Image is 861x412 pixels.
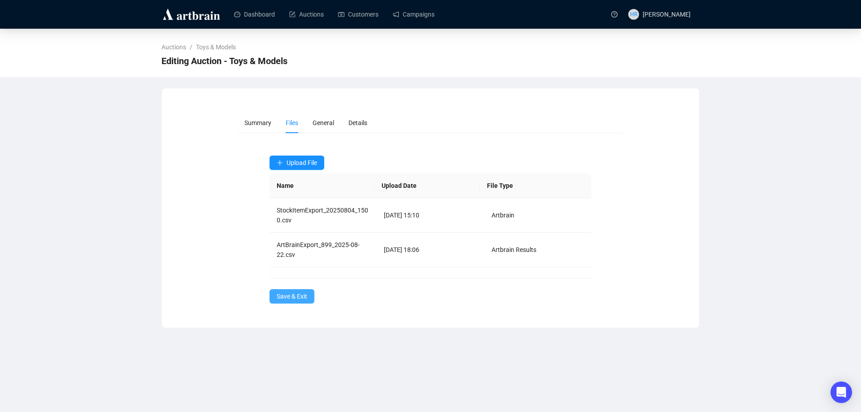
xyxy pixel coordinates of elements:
[630,10,638,19] span: HR
[393,3,435,26] a: Campaigns
[374,173,480,198] th: Upload Date
[338,3,378,26] a: Customers
[313,119,334,126] span: General
[831,382,852,403] div: Open Intercom Messenger
[643,11,691,18] span: [PERSON_NAME]
[377,198,484,233] td: [DATE] 15:10
[194,42,238,52] a: Toys & Models
[377,233,484,267] td: [DATE] 18:06
[491,212,514,219] span: Artbrain
[244,119,271,126] span: Summary
[289,3,324,26] a: Auctions
[160,42,188,52] a: Auctions
[287,159,317,166] span: Upload File
[270,233,377,267] td: ArtBrainExport_899_2025-08-22.csv
[611,11,617,17] span: question-circle
[277,160,283,166] span: plus
[161,7,222,22] img: logo
[234,3,275,26] a: Dashboard
[348,119,367,126] span: Details
[480,173,585,198] th: File Type
[270,156,324,170] button: Upload File
[491,246,536,253] span: Artbrain Results
[270,289,314,304] button: Save & Exit
[286,119,298,126] span: Files
[270,173,375,198] th: Name
[270,198,377,233] td: StockItemExport_20250804_1500.csv
[190,42,192,52] li: /
[161,54,287,68] span: Editing Auction - Toys & Models
[277,291,307,301] span: Save & Exit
